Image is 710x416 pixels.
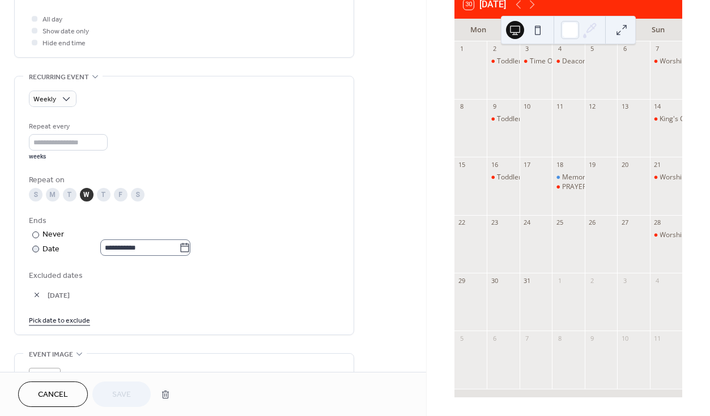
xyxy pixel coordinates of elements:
[29,174,337,186] div: Repeat on
[97,188,110,201] div: T
[523,102,532,111] div: 10
[29,349,73,361] span: Event image
[653,218,662,227] div: 28
[650,57,682,66] div: Worship Service with Communion
[131,188,144,201] div: S
[458,276,466,285] div: 29
[48,290,339,302] span: [DATE]
[588,102,597,111] div: 12
[555,45,564,53] div: 4
[487,173,519,182] div: Toddlers & Tiddlers
[29,188,42,201] div: S
[80,188,93,201] div: W
[42,243,190,256] div: Date
[588,334,597,342] div: 9
[530,57,559,66] div: Time Out
[458,334,466,342] div: 5
[643,19,673,41] div: Sun
[562,173,605,182] div: Memory Cafe
[490,218,499,227] div: 23
[660,114,695,124] div: King's Cafe
[552,173,584,182] div: Memory Cafe
[555,334,564,342] div: 8
[523,45,532,53] div: 3
[552,182,584,192] div: PRAYER NIGHT
[562,57,618,66] div: Deacons Meeting
[458,160,466,169] div: 15
[497,57,559,66] div: Toddlers & Tiddlers
[42,38,86,50] span: Hide end time
[620,334,629,342] div: 10
[464,19,494,41] div: Mon
[42,14,62,26] span: All day
[458,102,466,111] div: 8
[650,114,682,124] div: King's Cafe
[523,276,532,285] div: 31
[490,160,499,169] div: 16
[29,121,105,132] div: Repeat every
[620,276,629,285] div: 3
[458,218,466,227] div: 22
[523,218,532,227] div: 24
[490,334,499,342] div: 6
[653,45,662,53] div: 7
[114,188,127,201] div: F
[42,229,65,241] div: Never
[620,218,629,227] div: 27
[650,230,682,240] div: Worship Service
[29,71,89,83] span: Recurring event
[653,102,662,111] div: 14
[29,368,61,400] div: ;
[555,160,564,169] div: 18
[555,218,564,227] div: 25
[487,114,519,124] div: Toddlers & Tiddlers
[18,381,88,407] button: Cancel
[490,45,499,53] div: 2
[588,45,597,53] div: 5
[588,276,597,285] div: 2
[620,102,629,111] div: 13
[552,57,584,66] div: Deacons Meeting
[588,160,597,169] div: 19
[653,276,662,285] div: 4
[653,334,662,342] div: 11
[497,173,559,182] div: Toddlers & Tiddlers
[653,160,662,169] div: 21
[523,160,532,169] div: 17
[588,218,597,227] div: 26
[29,315,90,327] span: Pick date to exclude
[494,19,524,41] div: Tue
[458,45,466,53] div: 1
[497,114,559,124] div: Toddlers & Tiddlers
[620,160,629,169] div: 20
[63,188,76,201] div: T
[29,153,108,161] div: weeks
[487,57,519,66] div: Toddlers & Tiddlers
[562,182,609,192] div: PRAYER NIGHT
[46,188,59,201] div: M
[650,173,682,182] div: Worship Service
[555,102,564,111] div: 11
[555,276,564,285] div: 1
[29,271,339,282] span: Excluded dates
[33,93,56,106] span: Weekly
[490,276,499,285] div: 30
[520,57,552,66] div: Time Out
[38,389,68,401] span: Cancel
[42,26,89,38] span: Show date only
[620,45,629,53] div: 6
[523,334,532,342] div: 7
[490,102,499,111] div: 9
[29,215,337,227] div: Ends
